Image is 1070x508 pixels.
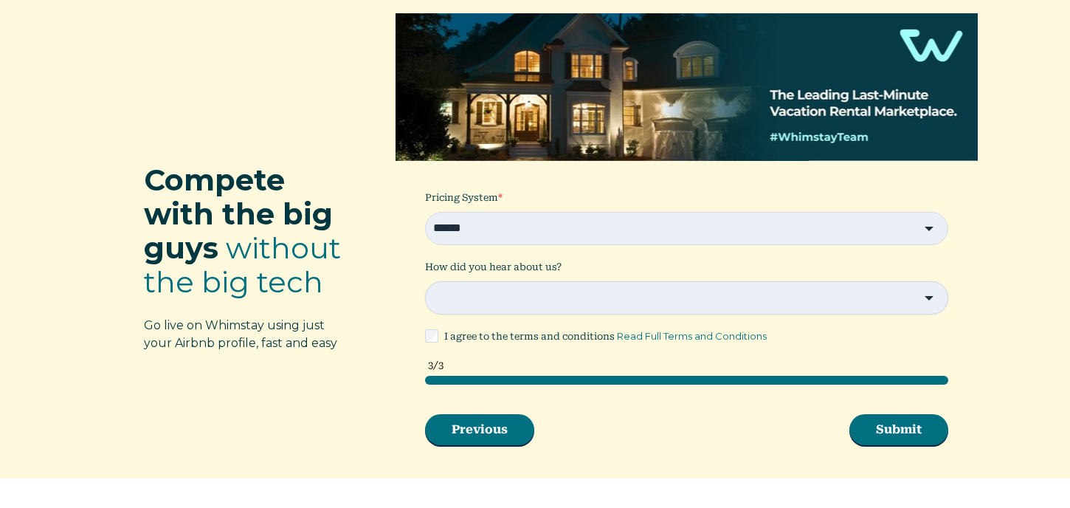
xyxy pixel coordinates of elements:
[444,331,615,342] span: I agree to the terms and conditions
[428,358,948,373] div: 3/3
[425,329,438,343] input: I agree to the terms and conditions Read Full Terms and Conditions
[425,376,948,385] div: page 3 of 3
[144,318,337,350] span: Go live on Whimstay using just your Airbnb profile, fast and easy
[396,13,978,475] form: HubSpot Form
[849,414,948,445] button: Submit
[144,230,341,300] span: without the big tech
[425,414,534,445] button: Previous
[617,330,767,342] a: Read Full Terms and Conditions
[425,192,498,203] span: Pricing System
[144,162,333,266] span: Compete with the big guys
[425,261,562,272] span: How did you hear about us?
